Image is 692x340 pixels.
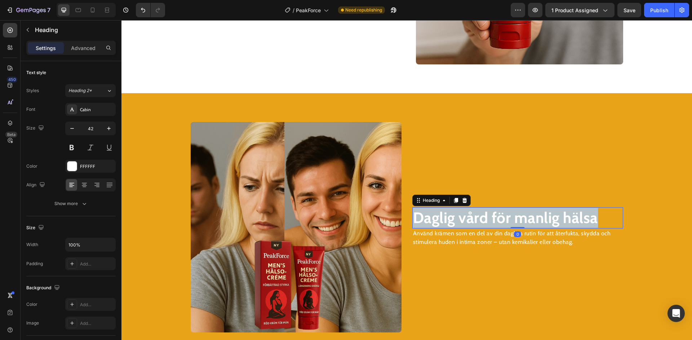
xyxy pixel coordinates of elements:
[392,211,400,217] div: 0
[69,102,280,312] img: gempages_568255358464689193-b07b0be0-05e7-4111-a928-a8ea559e4736.png
[26,180,46,190] div: Align
[136,3,165,17] div: Undo/Redo
[35,26,113,34] p: Heading
[617,3,641,17] button: Save
[545,3,615,17] button: 1 product assigned
[121,20,692,340] iframe: Design area
[551,6,598,14] span: 1 product assigned
[66,238,115,251] input: Auto
[296,6,321,14] span: PeakForce
[26,283,61,293] div: Background
[26,223,45,233] div: Size
[26,197,116,210] button: Show more
[292,188,476,207] strong: Daglig vård för manlig hälsa
[26,106,35,113] div: Font
[47,6,50,14] p: 7
[293,6,294,14] span: /
[291,187,502,208] h2: Rich Text Editor. Editing area: main
[5,132,17,137] div: Beta
[26,69,46,76] div: Text style
[26,320,39,326] div: Image
[7,77,17,82] div: 450
[26,163,37,169] div: Color
[36,44,56,52] p: Settings
[26,301,37,308] div: Color
[26,241,38,248] div: Width
[300,177,320,183] div: Heading
[624,7,635,13] span: Save
[667,305,685,322] div: Open Intercom Messenger
[345,7,382,13] span: Need republishing
[292,209,501,226] p: Använd krämen som en del av din dagliga rutin för att återfukta, skydda och stimulera huden i int...
[80,106,114,113] div: Cabin
[71,44,96,52] p: Advanced
[644,3,674,17] button: Publish
[54,200,88,207] div: Show more
[80,302,114,308] div: Add...
[68,87,92,94] span: Heading 2*
[65,84,116,97] button: Heading 2*
[26,123,45,133] div: Size
[26,260,43,267] div: Padding
[80,163,114,170] div: FFFFFF
[80,320,114,327] div: Add...
[650,6,668,14] div: Publish
[80,261,114,267] div: Add...
[3,3,54,17] button: 7
[26,87,39,94] div: Styles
